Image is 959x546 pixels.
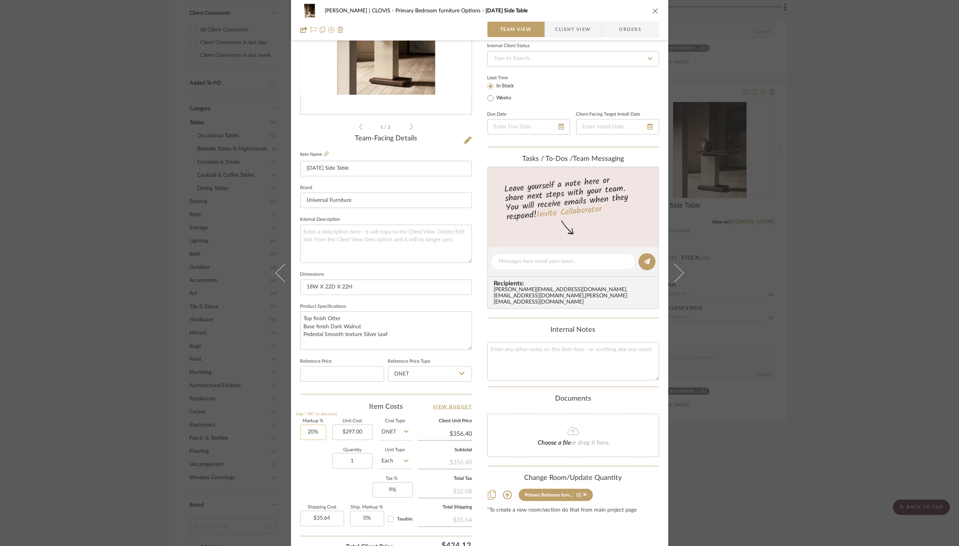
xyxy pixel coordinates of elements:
[396,8,486,14] span: Primary Bedroom furniture Options
[380,125,384,130] span: 1
[576,119,659,135] input: Enter Install Date
[486,8,528,14] span: [DATE] Side Table
[388,125,392,130] span: 2
[652,7,659,14] button: close
[300,505,344,509] label: Shipping Cost
[300,193,472,208] input: Enter Brand
[418,505,472,509] label: Total Shipping
[487,113,507,116] label: Due Date
[486,172,660,224] div: Leave yourself a note here or share next steps with your team. You will receive emails when they ...
[300,151,329,158] label: Item Name
[495,83,514,90] label: In Stock
[487,155,659,164] div: team Messaging
[494,280,656,287] span: Recipients:
[611,22,650,37] span: Orders
[555,22,591,37] span: Client View
[300,419,326,423] label: Markup %
[418,512,472,526] div: $35.64
[571,440,611,446] span: or drag it here.
[494,287,656,305] div: [PERSON_NAME][EMAIL_ADDRESS][DOMAIN_NAME] , [EMAIL_ADDRESS][DOMAIN_NAME] , [PERSON_NAME][EMAIL_AD...
[300,135,472,143] div: Team-Facing Details
[300,218,341,222] label: Internal Description
[418,484,472,498] div: $32.08
[379,448,412,452] label: Unit Type
[300,360,332,363] label: Reference Price
[300,280,472,295] input: Enter the dimensions of this item
[300,186,313,190] label: Brand
[487,74,527,81] label: Lead Time
[397,517,413,521] span: Taxable
[300,305,346,309] label: Product Specifications
[350,505,384,509] label: Ship. Markup %
[325,8,396,14] span: [PERSON_NAME] | CLOVIS
[418,455,472,469] div: $356.40
[487,119,570,135] input: Enter Due Date
[300,161,472,176] input: Enter Item Name
[373,477,412,481] label: Tax %
[576,113,640,116] label: Client-Facing Target Install Date
[379,419,412,423] label: Cost Type
[418,477,472,481] label: Total Tax
[538,440,571,446] span: Choose a file
[388,360,431,363] label: Reference Price Type
[433,402,472,411] a: View Budget
[522,155,573,162] span: Tasks / To-Dos /
[525,492,574,498] div: Primary Bedroom furniture Options
[576,492,581,498] div: (1)
[487,51,659,67] input: Type to Search…
[337,27,344,33] img: Remove from project
[536,203,602,222] a: Invite Collaborator
[487,395,659,403] div: Documents
[300,3,319,19] img: e3214e16-bdad-4a24-b788-3f84a3f97e6c_48x40.jpg
[418,448,472,452] label: Subtotal
[300,402,472,411] div: Item Costs
[418,419,472,423] label: Client Unit Price
[487,81,527,103] mat-radio-group: Select item type
[487,44,530,48] div: Internal Client Status
[332,419,373,423] label: Unit Cost
[300,273,324,276] label: Dimensions
[332,448,373,452] label: Quantity
[500,22,532,37] span: Team View
[487,474,659,483] div: Change Room/Update Quantity
[487,507,659,514] div: *To create a new room/section do that from main project page
[487,326,659,334] div: Internal Notes
[384,125,388,130] span: /
[495,95,512,102] label: Weeks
